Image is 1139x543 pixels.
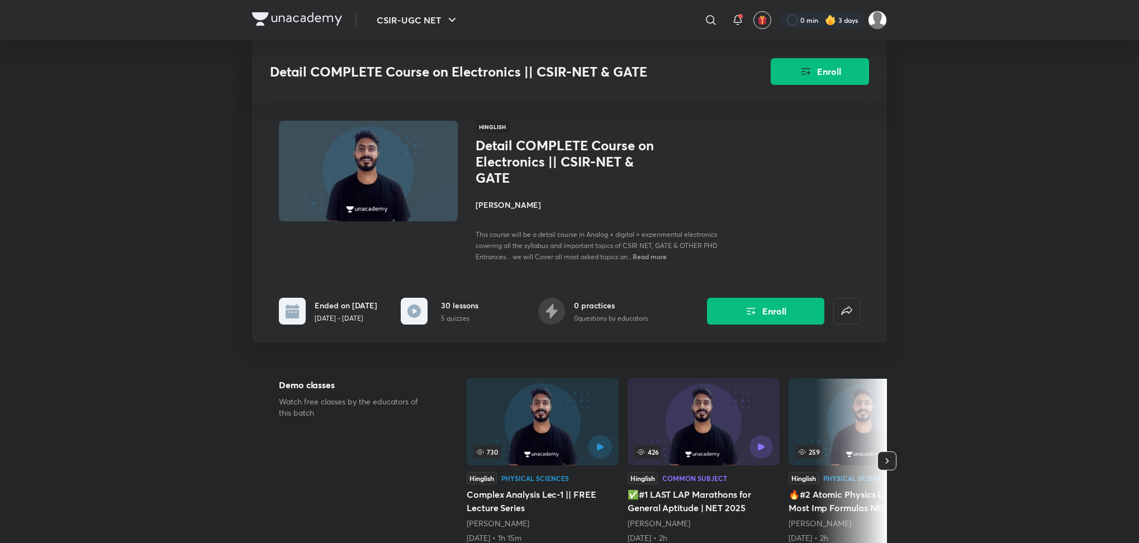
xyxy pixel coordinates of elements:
[825,15,836,26] img: streak
[868,11,887,30] img: Rai Haldar
[628,518,780,529] div: Shanu Arora
[707,298,824,325] button: Enroll
[476,121,509,133] span: Hinglish
[467,472,497,484] div: Hinglish
[795,445,822,459] span: 259
[628,472,658,484] div: Hinglish
[634,445,661,459] span: 426
[574,299,648,311] h6: 0 practices
[574,313,648,323] p: 0 questions by educators
[277,120,459,222] img: Thumbnail
[467,518,529,528] a: [PERSON_NAME]
[473,445,501,459] span: 730
[789,518,941,529] div: Shanu Arora
[370,9,466,31] button: CSIR-UGC NET
[833,298,860,325] button: false
[441,313,478,323] p: 5 quizzes
[467,518,619,529] div: Shanu Arora
[789,518,851,528] a: [PERSON_NAME]
[789,472,819,484] div: Hinglish
[467,488,619,515] h5: Complex Analysis Lec-1 || FREE Lecture Series
[270,64,708,80] h3: Detail COMPLETE Course on Electronics || CSIR-NET & GATE
[628,488,780,515] h5: ✅#1 LAST LAP Marathons for General Aptitude | NET 2025
[476,230,718,261] span: This course will be a detail course in Analog + digital + experimental electronics covering all t...
[501,475,569,482] div: Physical Sciences
[279,396,431,418] p: Watch free classes by the educators of this batch
[279,378,431,392] h5: Demo classes
[441,299,478,311] h6: 30 lessons
[789,488,941,515] h5: 🔥#2 Atomic Physics Last LAP || Most Imp Formulas NET-GATE
[476,199,726,211] h4: [PERSON_NAME]
[753,11,771,29] button: avatar
[252,12,342,28] a: Company Logo
[771,58,869,85] button: Enroll
[628,518,690,528] a: [PERSON_NAME]
[252,12,342,26] img: Company Logo
[315,299,377,311] h6: Ended on [DATE]
[757,15,767,25] img: avatar
[633,252,667,261] span: Read more
[476,137,658,185] h1: Detail COMPLETE Course on Electronics || CSIR-NET & GATE
[662,475,727,482] div: Common Subject
[315,313,377,323] p: [DATE] - [DATE]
